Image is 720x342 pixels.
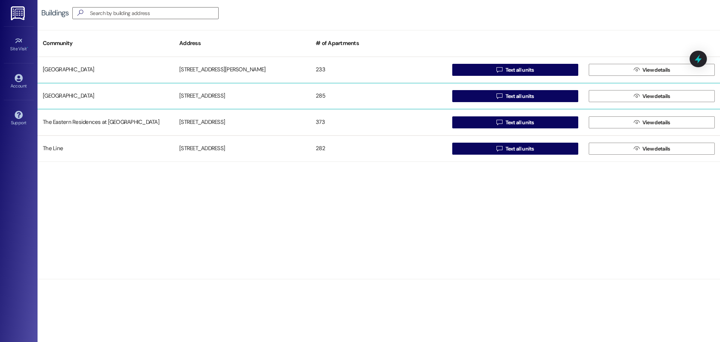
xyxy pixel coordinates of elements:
div: The Eastern Residences at [GEOGRAPHIC_DATA] [37,115,174,130]
a: Support [4,108,34,129]
div: [STREET_ADDRESS] [174,115,310,130]
i:  [634,67,639,73]
div: Buildings [41,9,69,17]
button: View details [589,64,715,76]
a: Account [4,72,34,92]
i:  [634,146,639,152]
button: Text all units [452,90,578,102]
div: [STREET_ADDRESS] [174,141,310,156]
span: View details [642,145,670,153]
button: Text all units [452,143,578,155]
button: View details [589,116,715,128]
div: 285 [310,89,447,104]
i:  [496,93,502,99]
i:  [74,9,86,17]
span: Text all units [505,92,534,100]
div: [GEOGRAPHIC_DATA] [37,62,174,77]
span: View details [642,92,670,100]
div: # of Apartments [310,34,447,53]
div: [GEOGRAPHIC_DATA] [37,89,174,104]
input: Search by building address [90,8,218,18]
div: The Line [37,141,174,156]
div: 233 [310,62,447,77]
button: Text all units [452,116,578,128]
button: View details [589,143,715,155]
div: 373 [310,115,447,130]
div: [STREET_ADDRESS][PERSON_NAME] [174,62,310,77]
span: • [27,45,28,50]
span: View details [642,66,670,74]
button: View details [589,90,715,102]
div: Community [37,34,174,53]
i:  [496,119,502,125]
img: ResiDesk Logo [11,6,26,20]
i:  [634,119,639,125]
i:  [634,93,639,99]
i:  [496,67,502,73]
span: Text all units [505,119,534,127]
div: Address [174,34,310,53]
i:  [496,146,502,152]
span: Text all units [505,66,534,74]
span: Text all units [505,145,534,153]
span: View details [642,119,670,127]
button: Text all units [452,64,578,76]
a: Site Visit • [4,35,34,55]
div: 282 [310,141,447,156]
div: [STREET_ADDRESS] [174,89,310,104]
